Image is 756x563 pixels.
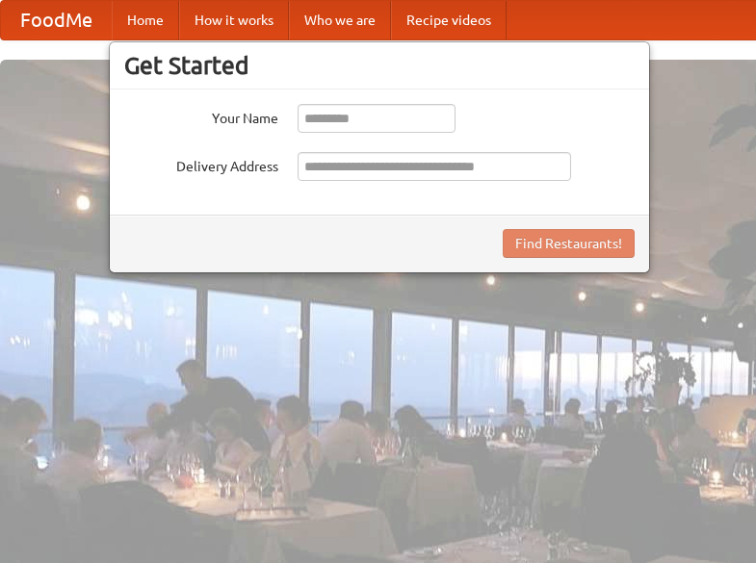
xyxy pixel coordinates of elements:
[1,1,112,39] a: FoodMe
[391,1,507,39] a: Recipe videos
[124,51,635,80] h3: Get Started
[503,229,635,258] button: Find Restaurants!
[112,1,179,39] a: Home
[124,152,278,176] label: Delivery Address
[179,1,289,39] a: How it works
[124,104,278,128] label: Your Name
[289,1,391,39] a: Who we are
